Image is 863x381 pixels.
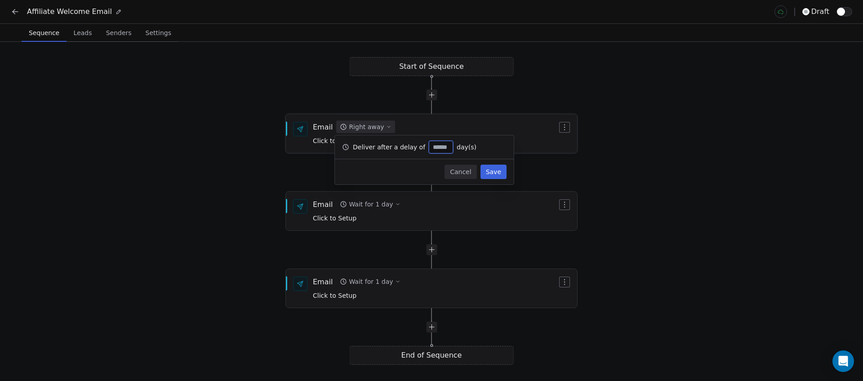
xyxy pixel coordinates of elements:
[313,277,333,287] div: Email
[350,346,514,365] div: End of Sequence
[285,269,578,308] div: EmailWait for 1 dayClick to Setup
[285,191,578,231] div: EmailWait for 1 dayClick to Setup
[457,143,476,152] span: day(s)
[102,27,135,39] span: Senders
[349,277,393,286] div: Wait for 1 day
[313,122,333,132] div: Email
[832,350,854,372] div: Open Intercom Messenger
[25,27,63,39] span: Sequence
[142,27,175,39] span: Settings
[313,292,356,299] span: Click to Setup
[353,143,425,152] span: Deliver after a delay of
[350,57,514,76] div: Start of Sequence
[27,6,112,17] span: Affiliate Welcome Email
[445,165,476,179] button: Cancel
[811,6,829,17] span: draft
[349,200,393,209] div: Wait for 1 day
[313,137,356,144] span: Click to Setup
[285,114,578,153] div: EmailRight awayClick to Setup
[480,165,507,179] button: Save
[336,275,404,288] button: Wait for 1 day
[313,199,333,209] div: Email
[336,121,395,133] button: Right away
[313,215,356,222] span: Click to Setup
[70,27,96,39] span: Leads
[349,122,384,131] div: Right away
[336,198,404,211] button: Wait for 1 day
